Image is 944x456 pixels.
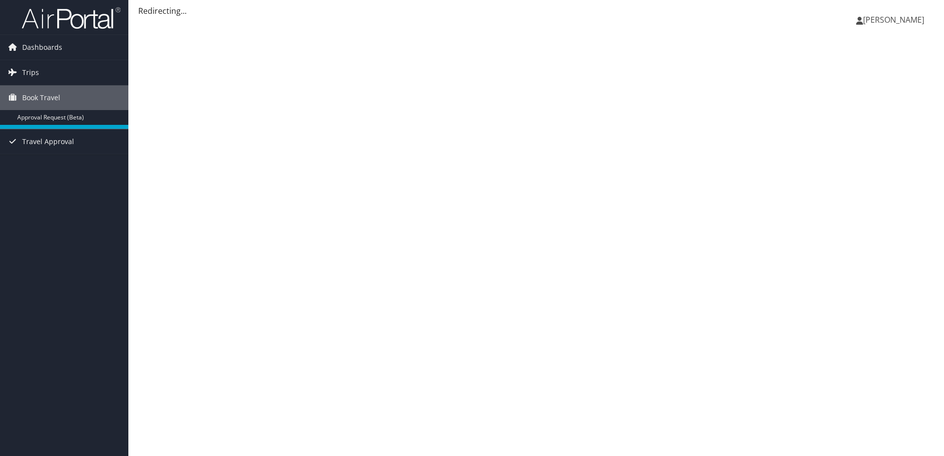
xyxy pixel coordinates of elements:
[863,14,924,25] span: [PERSON_NAME]
[22,129,74,154] span: Travel Approval
[856,5,934,35] a: [PERSON_NAME]
[22,60,39,85] span: Trips
[22,35,62,60] span: Dashboards
[22,6,120,30] img: airportal-logo.png
[22,85,60,110] span: Book Travel
[138,5,934,17] div: Redirecting...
